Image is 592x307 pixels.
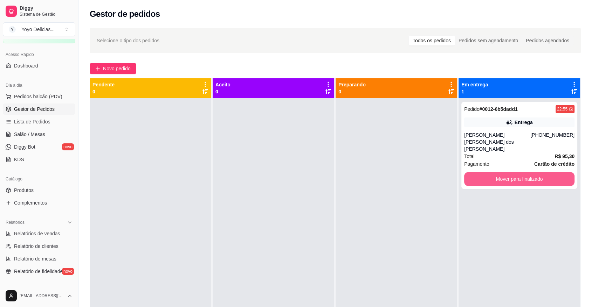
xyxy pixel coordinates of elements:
[3,103,75,115] a: Gestor de Pedidos
[3,141,75,152] a: Diggy Botnovo
[3,241,75,252] a: Relatório de clientes
[3,129,75,140] a: Salão / Mesas
[3,91,75,102] button: Pedidos balcão (PDV)
[522,36,573,45] div: Pedidos agendados
[14,230,60,237] span: Relatórios de vendas
[215,81,230,88] p: Aceito
[557,106,567,112] div: 22:55
[480,106,518,112] strong: # 0012-6b5dadd1
[3,3,75,20] a: DiggySistema de Gestão
[3,173,75,185] div: Catálogo
[464,172,574,186] button: Mover para finalizado
[464,106,480,112] span: Pedido
[6,220,25,225] span: Relatórios
[103,65,131,72] span: Novo pedido
[3,22,75,36] button: Select a team
[464,152,475,160] span: Total
[3,287,75,304] button: [EMAIL_ADDRESS][DOMAIN_NAME]
[14,118,50,125] span: Lista de Pedidos
[92,81,115,88] p: Pendente
[3,253,75,264] a: Relatório de mesas
[3,60,75,71] a: Dashboard
[555,153,574,159] strong: R$ 95,30
[97,37,159,44] span: Selecione o tipo dos pedidos
[3,49,75,60] div: Acesso Rápido
[20,293,64,299] span: [EMAIL_ADDRESS][DOMAIN_NAME]
[21,26,55,33] div: Yoyo Delicias ...
[3,154,75,165] a: KDS
[20,12,73,17] span: Sistema de Gestão
[14,93,62,100] span: Pedidos balcão (PDV)
[14,106,55,113] span: Gestor de Pedidos
[338,88,366,95] p: 0
[3,266,75,277] a: Relatório de fidelidadenovo
[14,268,63,275] span: Relatório de fidelidade
[3,197,75,208] a: Complementos
[14,199,47,206] span: Complementos
[3,116,75,127] a: Lista de Pedidos
[3,185,75,196] a: Produtos
[14,131,45,138] span: Salão / Mesas
[90,63,136,74] button: Novo pedido
[14,187,34,194] span: Produtos
[455,36,522,45] div: Pedidos sem agendamento
[14,62,38,69] span: Dashboard
[14,243,58,250] span: Relatório de clientes
[14,156,24,163] span: KDS
[464,160,489,168] span: Pagamento
[90,8,160,20] h2: Gestor de pedidos
[14,255,56,262] span: Relatório de mesas
[3,228,75,239] a: Relatórios de vendas
[338,81,366,88] p: Preparando
[3,80,75,91] div: Dia a dia
[514,119,532,126] div: Entrega
[92,88,115,95] p: 0
[14,143,35,150] span: Diggy Bot
[534,161,574,167] strong: Cartão de crédito
[461,88,488,95] p: 1
[215,88,230,95] p: 0
[461,81,488,88] p: Em entrega
[464,131,530,152] div: [PERSON_NAME] [PERSON_NAME] dos [PERSON_NAME]
[9,26,16,33] span: Y
[95,66,100,71] span: plus
[530,131,574,152] div: [PHONE_NUMBER]
[20,5,73,12] span: Diggy
[409,36,455,45] div: Todos os pedidos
